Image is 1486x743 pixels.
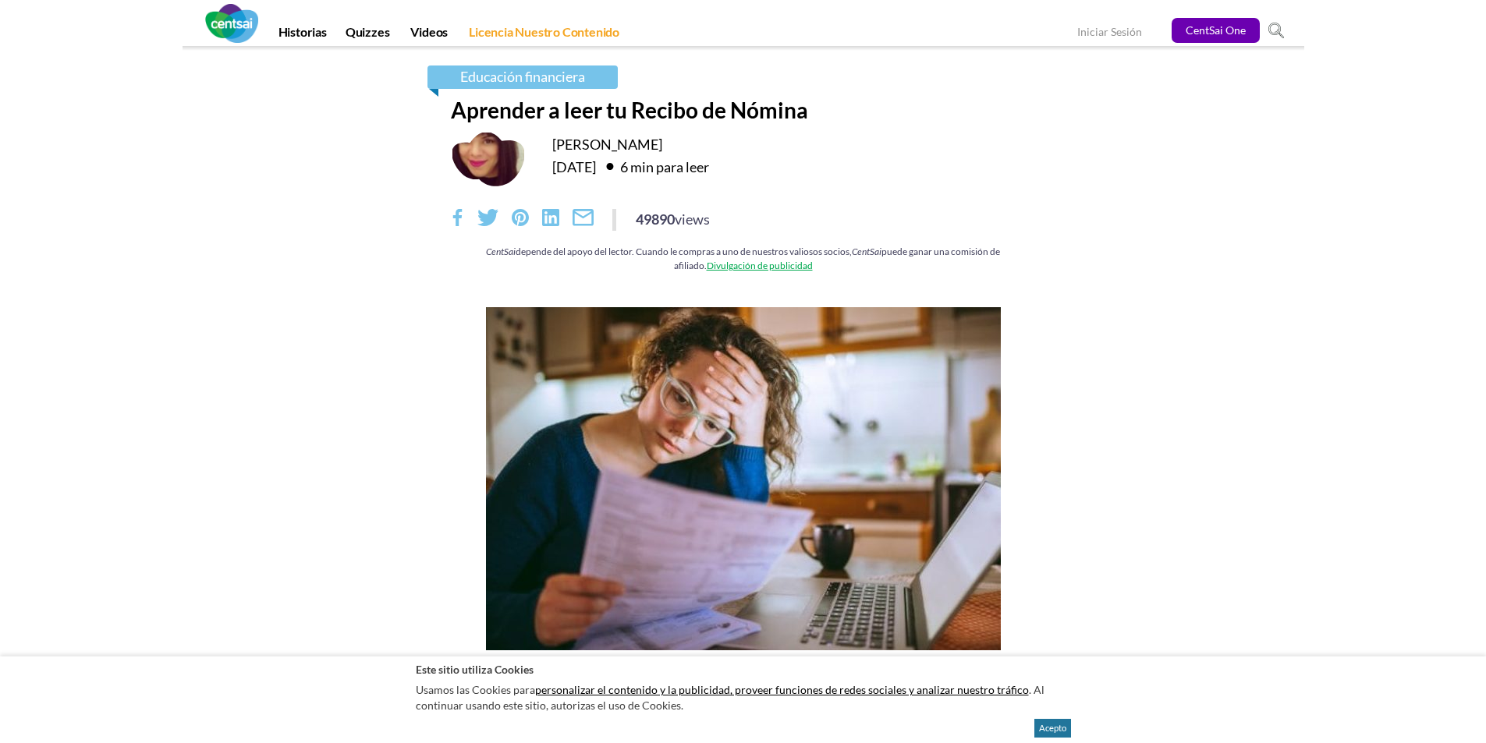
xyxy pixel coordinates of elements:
h1: Aprender a leer tu Recibo de Nómina [451,97,1036,123]
a: Quizzes [336,24,399,46]
img: CentSai [205,4,258,43]
p: Usamos las Cookies para . Al continuar usando este sitio, autorizas el uso de Cookies. [416,678,1071,716]
div: 49890 [636,209,710,229]
a: [PERSON_NAME] [552,136,662,153]
a: CentSai One [1172,18,1260,43]
a: Licencia Nuestro Contenido [459,24,629,46]
a: Iniciar Sesión [1077,25,1142,41]
time: [DATE] [552,158,596,175]
div: depende del apoyo del lector. Cuando le compras a uno de nuestros valiosos socios, puede ganar un... [451,245,1036,272]
div: 6 min para leer [598,154,709,179]
a: Historias [269,24,336,46]
em: CentSai [852,246,881,257]
button: Acepto [1034,719,1071,738]
a: Divulgación de publicidad [707,260,813,271]
a: Videos [401,24,457,46]
em: CentSai [486,246,516,257]
a: Educación financiera [427,65,618,89]
h2: Este sitio utiliza Cookies [416,662,1071,677]
span: views [675,211,710,228]
img: Aprender a leer tu Recibo de Nómina [486,307,1001,650]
